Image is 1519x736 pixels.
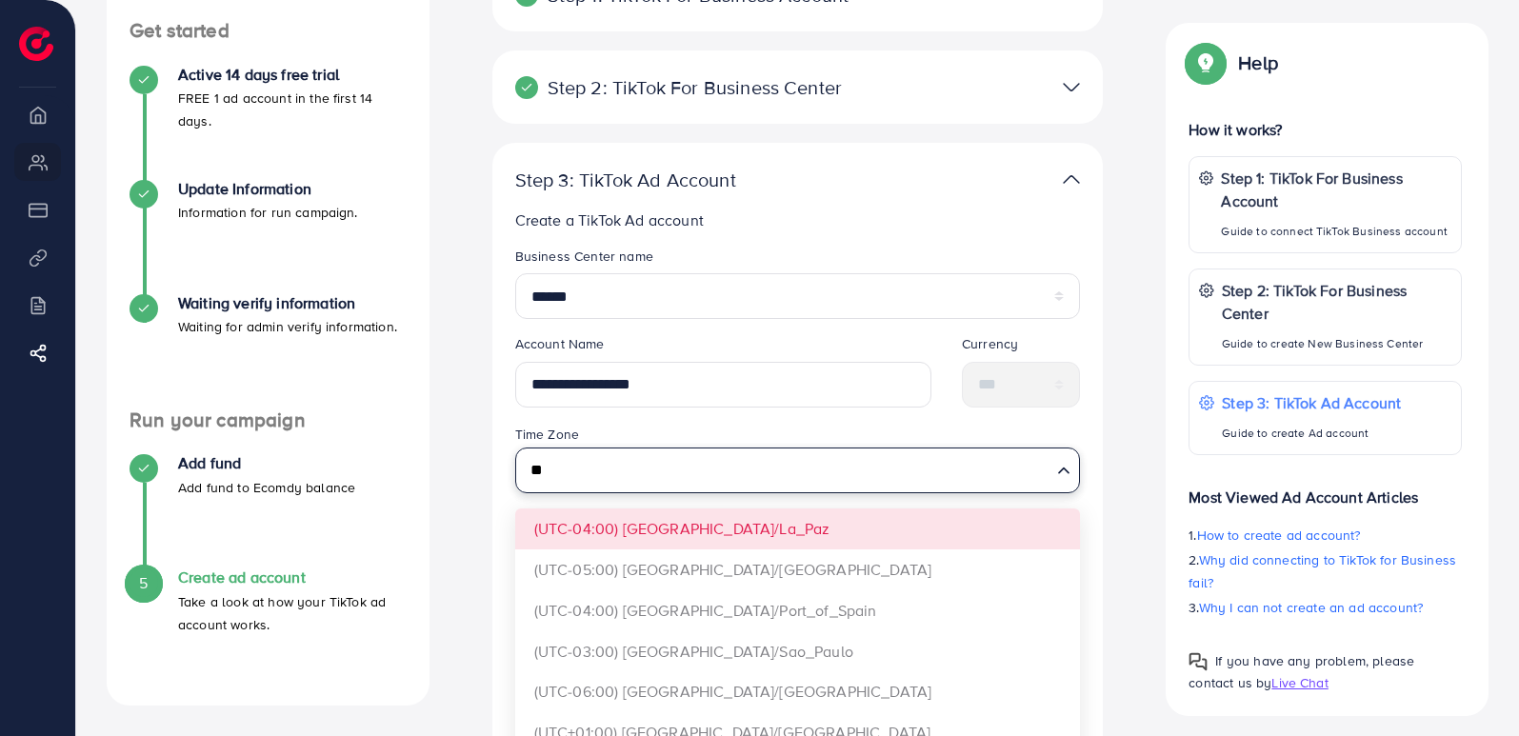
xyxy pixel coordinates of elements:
p: Create a TikTok Ad account [515,209,1081,231]
li: (UTC-05:00) [GEOGRAPHIC_DATA]/[GEOGRAPHIC_DATA] [515,549,1081,590]
input: Search for option [524,453,1050,488]
p: Add fund to Ecomdy balance [178,476,355,499]
img: Popup guide [1189,652,1208,671]
legend: Business Center name [515,247,1081,273]
h4: Add fund [178,454,355,472]
p: Waiting for admin verify information. [178,315,397,338]
p: Guide to create Ad account [1222,422,1401,445]
label: Time Zone [515,425,579,444]
legend: Account Name [515,334,931,361]
li: (UTC-06:00) [GEOGRAPHIC_DATA]/[GEOGRAPHIC_DATA] [515,671,1081,712]
p: 2. [1189,548,1462,594]
h4: Get started [107,19,430,43]
p: Help [1238,51,1278,74]
h4: Update Information [178,180,358,198]
li: Waiting verify information [107,294,430,408]
img: logo [19,27,53,61]
p: Step 3: TikTok Ad Account [1222,391,1401,414]
h4: Create ad account [178,568,407,587]
span: Why did connecting to TikTok for Business fail? [1189,550,1456,592]
p: Take a look at how your TikTok ad account works. [178,590,407,636]
span: Why I can not create an ad account? [1199,598,1424,617]
div: Search for option [515,448,1081,493]
p: Step 2: TikTok For Business Center [515,76,882,99]
li: (UTC-04:00) [GEOGRAPHIC_DATA]/Port_of_Spain [515,590,1081,631]
p: How it works? [1189,118,1462,141]
p: Information for run campaign. [178,201,358,224]
li: Active 14 days free trial [107,66,430,180]
p: Step 3: TikTok Ad Account [515,169,882,191]
iframe: Chat [1438,650,1505,722]
p: Guide to create New Business Center [1222,332,1451,355]
p: Step 2: TikTok For Business Center [1222,279,1451,325]
img: TikTok partner [1063,73,1080,101]
li: Create ad account [107,568,430,683]
img: TikTok partner [1063,166,1080,193]
p: 1. [1189,524,1462,547]
span: Live Chat [1271,673,1328,692]
li: (UTC-04:00) [GEOGRAPHIC_DATA]/La_Paz [515,508,1081,549]
li: (UTC-03:00) [GEOGRAPHIC_DATA]/Sao_Paulo [515,631,1081,672]
p: FREE 1 ad account in the first 14 days. [178,87,407,132]
span: If you have any problem, please contact us by [1189,651,1414,692]
li: Update Information [107,180,430,294]
img: Popup guide [1189,46,1223,80]
h4: Waiting verify information [178,294,397,312]
h4: Active 14 days free trial [178,66,407,84]
p: Step 1: TikTok For Business Account [1221,167,1451,212]
p: Guide to connect TikTok Business account [1221,220,1451,243]
h4: Run your campaign [107,408,430,432]
p: 3. [1189,596,1462,619]
span: 5 [139,572,148,594]
legend: Currency [962,334,1080,361]
span: How to create ad account? [1197,526,1361,545]
li: Add fund [107,454,430,568]
p: Most Viewed Ad Account Articles [1189,470,1462,508]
